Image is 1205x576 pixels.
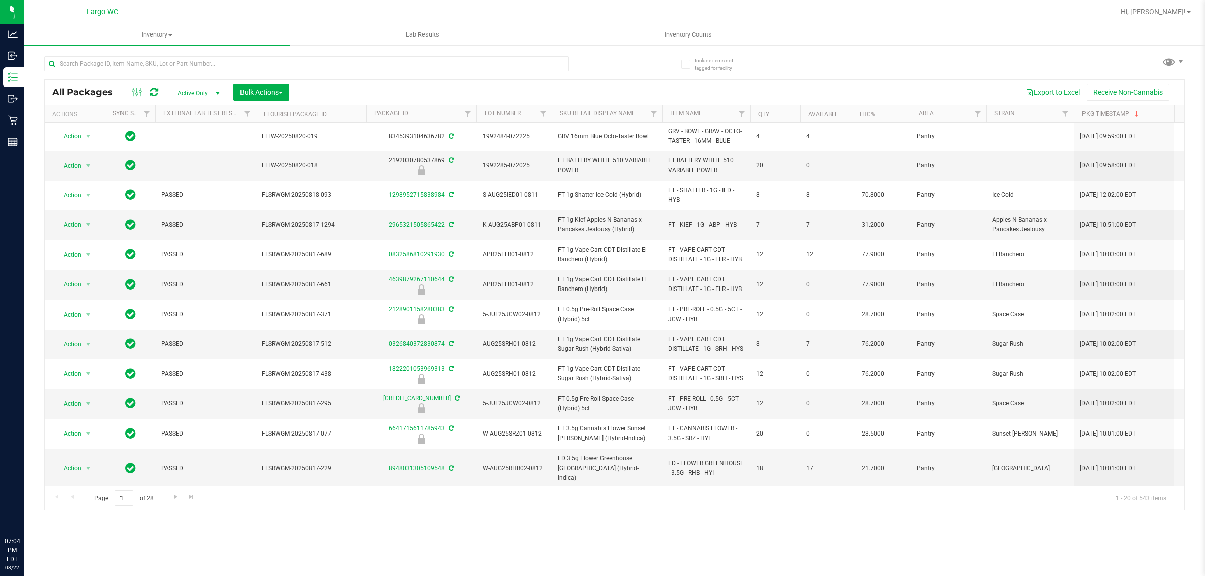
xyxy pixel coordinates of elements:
span: FT BATTERY WHITE 510 VARIABLE POWER [558,156,656,175]
span: select [82,188,95,202]
span: Sync from Compliance System [447,276,454,283]
span: FT 1g Vape Cart CDT Distillate Sugar Rush (Hybrid-Sativa) [558,335,656,354]
input: Search Package ID, Item Name, SKU, Lot or Part Number... [44,56,569,71]
span: GRV - BOWL - GRAV - OCTO-TASTER - 16MM - BLUE [668,127,744,146]
span: Sync from Compliance System [447,365,454,372]
span: PASSED [161,190,250,200]
span: 0 [806,369,845,379]
a: 1822201053969313 [389,365,445,372]
span: Action [55,308,82,322]
span: [DATE] 10:02:00 EDT [1080,310,1136,319]
span: APR25ELR01-0812 [483,250,546,259]
p: 07:04 PM EDT [5,537,20,564]
span: Sugar Rush [992,369,1068,379]
span: select [82,218,95,232]
span: 1 - 20 of 543 items [1108,490,1174,505]
span: Pantry [917,339,980,349]
span: 77.9000 [857,247,889,262]
span: FT - VAPE CART CDT DISTILLATE - 1G - ELR - HYB [668,245,744,264]
button: Receive Non-Cannabis [1087,84,1169,101]
div: 2192030780537869 [365,156,478,175]
span: 20 [756,161,794,170]
span: 31.2000 [857,218,889,232]
span: FT 1g Shatter Ice Cold (Hybrid) [558,190,656,200]
span: select [82,277,95,292]
span: In Sync [125,218,136,232]
span: Pantry [917,132,980,141]
span: In Sync [125,396,136,410]
span: 28.5000 [857,426,889,441]
span: 7 [806,339,845,349]
span: [DATE] 12:02:00 EDT [1080,190,1136,200]
span: FLSRWGM-20250817-512 [262,339,360,349]
a: Inventory [24,24,290,45]
a: Lab Results [290,24,555,45]
span: Action [55,426,82,441]
span: [DATE] 10:01:00 EDT [1080,464,1136,473]
span: [DATE] 09:58:00 EDT [1080,161,1136,170]
span: PASSED [161,310,250,319]
inline-svg: Outbound [8,94,18,104]
inline-svg: Inbound [8,51,18,61]
span: 0 [806,399,845,408]
span: FT - KIEF - 1G - ABP - HYB [668,220,744,230]
span: S-AUG25IED01-0811 [483,190,546,200]
inline-svg: Analytics [8,29,18,39]
a: 2128901158280383 [389,306,445,313]
span: Space Case [992,310,1068,319]
a: Sync Status [113,110,152,117]
span: Sync from Compliance System [447,251,454,258]
span: 0 [806,429,845,439]
span: In Sync [125,426,136,441]
span: 28.7000 [857,307,889,322]
span: Pantry [917,220,980,230]
span: Sync from Compliance System [447,221,454,228]
span: Action [55,248,82,262]
a: Filter [734,105,750,122]
a: Filter [460,105,476,122]
span: FLSRWGM-20250817-077 [262,429,360,439]
span: FT - PRE-ROLL - 0.5G - 5CT - JCW - HYB [668,305,744,324]
span: In Sync [125,277,136,292]
span: In Sync [125,158,136,172]
span: Action [55,367,82,381]
span: select [82,248,95,262]
a: 0832586810291930 [389,251,445,258]
span: 18 [756,464,794,473]
span: 77.9000 [857,277,889,292]
span: [DATE] 10:02:00 EDT [1080,369,1136,379]
span: Action [55,188,82,202]
span: El Ranchero [992,250,1068,259]
a: Filter [646,105,662,122]
span: FT - PRE-ROLL - 0.5G - 5CT - JCW - HYB [668,394,744,413]
span: AUG25SRH01-0812 [483,369,546,379]
span: 28.7000 [857,396,889,411]
span: Sync from Compliance System [447,340,454,347]
span: select [82,337,95,351]
span: 5-JUL25JCW02-0812 [483,310,546,319]
div: Actions [52,111,101,118]
span: Pantry [917,464,980,473]
span: Sync from Compliance System [447,306,454,313]
span: FLSRWGM-20250817-295 [262,399,360,408]
a: Inventory Counts [555,24,821,45]
span: FT - VAPE CART CDT DISTILLATE - 1G - ELR - HYB [668,275,744,294]
span: FT - SHATTER - 1G - IED - HYB [668,186,744,205]
span: 5-JUL25JCW02-0812 [483,399,546,408]
a: Filter [239,105,256,122]
a: Area [919,110,934,117]
button: Bulk Actions [233,84,289,101]
span: Pantry [917,190,980,200]
span: FLSRWGM-20250817-661 [262,280,360,290]
span: 70.8000 [857,188,889,202]
span: [DATE] 10:01:00 EDT [1080,429,1136,439]
span: FT 1g Vape Cart CDT Distillate Sugar Rush (Hybrid-Sativa) [558,364,656,383]
a: 2965321505865422 [389,221,445,228]
span: FT 1g Vape Cart CDT Distillate El Ranchero (Hybrid) [558,275,656,294]
span: In Sync [125,188,136,202]
span: PASSED [161,369,250,379]
span: select [82,426,95,441]
span: FT - VAPE CART CDT DISTILLATE - 1G - SRH - HYS [668,364,744,383]
span: Pantry [917,310,980,319]
a: Package ID [374,110,408,117]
